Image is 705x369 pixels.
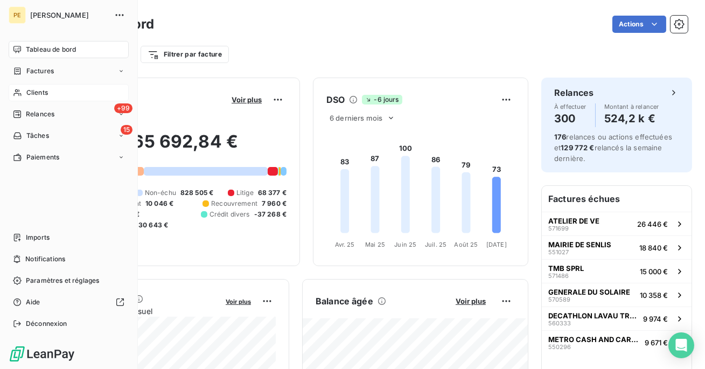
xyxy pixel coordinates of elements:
span: 68 377 € [258,188,287,198]
span: Non-échu [145,188,176,198]
h6: Relances [554,86,594,99]
span: Chiffre d'affaires mensuel [61,305,218,317]
span: Tâches [26,131,49,141]
span: 6 derniers mois [330,114,382,122]
button: ATELIER DE VE57169926 446 € [542,212,692,235]
span: Factures [26,66,54,76]
span: Tableau de bord [26,45,76,54]
span: Imports [26,233,50,242]
span: 551027 [548,249,569,255]
span: Voir plus [232,95,262,104]
tspan: Juin 25 [394,241,416,248]
span: Notifications [25,254,65,264]
span: 176 [554,133,566,141]
button: Voir plus [228,95,265,105]
button: TMB SPRL57148615 000 € [542,259,692,283]
tspan: Août 25 [454,241,478,248]
button: Actions [612,16,666,33]
span: Litige [236,188,254,198]
h2: 1 365 692,84 € [61,131,287,163]
span: Montant à relancer [604,103,659,110]
button: METRO CASH AND CARRY FRANCE5502969 671 € [542,330,692,354]
span: 570589 [548,296,570,303]
span: MAIRIE DE SENLIS [548,240,611,249]
span: Recouvrement [211,199,257,208]
span: Relances [26,109,54,119]
a: Aide [9,294,129,311]
h4: 524,2 k € [604,110,659,127]
span: 9 974 € [643,315,668,323]
span: -30 643 € [135,220,168,230]
span: Voir plus [226,298,251,305]
tspan: Mai 25 [365,241,385,248]
tspan: Avr. 25 [335,241,355,248]
span: Paramètres et réglages [26,276,99,286]
span: 560333 [548,320,571,326]
span: Crédit divers [210,210,250,219]
button: DECATHLON LAVAU TROYES5603339 974 € [542,307,692,330]
span: 550296 [548,344,571,350]
span: À effectuer [554,103,587,110]
span: 9 671 € [645,338,668,347]
button: Voir plus [452,296,489,306]
div: Open Intercom Messenger [668,332,694,358]
span: relances ou actions effectuées et relancés la semaine dernière. [554,133,672,163]
span: Voir plus [456,297,486,305]
span: METRO CASH AND CARRY FRANCE [548,335,640,344]
span: Aide [26,297,40,307]
tspan: Juil. 25 [425,241,446,248]
h4: 300 [554,110,587,127]
span: 10 046 € [145,199,173,208]
button: Filtrer par facture [141,46,229,63]
button: GENERALE DU SOLAIRE57058910 358 € [542,283,692,307]
h6: Balance âgée [316,295,373,308]
span: GENERALE DU SOLAIRE [548,288,630,296]
span: -6 jours [362,95,402,105]
span: TMB SPRL [548,264,584,273]
span: +99 [114,103,132,113]
tspan: [DATE] [486,241,507,248]
span: 571486 [548,273,569,279]
button: MAIRIE DE SENLIS55102718 840 € [542,235,692,259]
span: Paiements [26,152,59,162]
span: 26 446 € [637,220,668,228]
span: 828 505 € [180,188,213,198]
span: 571699 [548,225,569,232]
span: 15 000 € [640,267,668,276]
span: [PERSON_NAME] [30,11,108,19]
button: Voir plus [222,296,254,306]
span: ATELIER DE VE [548,217,599,225]
span: 15 [121,125,132,135]
h6: Factures échues [542,186,692,212]
span: 18 840 € [639,243,668,252]
span: -37 268 € [254,210,287,219]
span: DECATHLON LAVAU TROYES [548,311,639,320]
span: Clients [26,88,48,98]
img: Logo LeanPay [9,345,75,363]
h6: DSO [326,93,345,106]
span: Déconnexion [26,319,67,329]
span: 129 772 € [561,143,594,152]
div: PE [9,6,26,24]
span: 10 358 € [640,291,668,300]
span: 7 960 € [262,199,287,208]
